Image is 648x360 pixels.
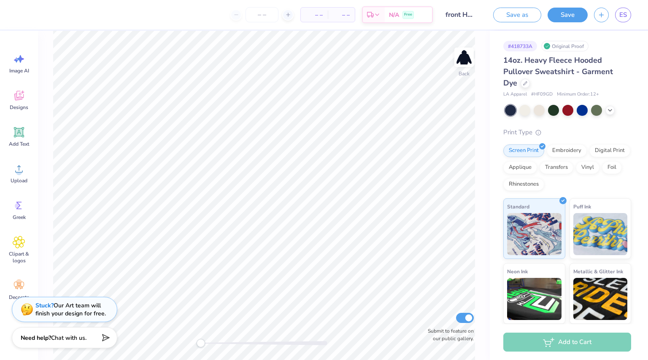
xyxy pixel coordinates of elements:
[619,10,627,20] span: ES
[503,41,537,51] div: # 418733A
[548,8,588,22] button: Save
[11,177,27,184] span: Upload
[10,104,28,111] span: Designs
[404,12,412,18] span: Free
[503,55,613,88] span: 14oz. Heavy Fleece Hooded Pullover Sweatshirt - Garment Dye
[573,213,628,255] img: Puff Ink
[333,11,350,19] span: – –
[576,161,599,174] div: Vinyl
[439,6,481,23] input: Untitled Design
[503,178,544,191] div: Rhinestones
[602,161,622,174] div: Foil
[531,91,553,98] span: # HF09GD
[507,267,528,276] span: Neon Ink
[557,91,599,98] span: Minimum Order: 12 +
[507,213,562,255] img: Standard
[573,267,623,276] span: Metallic & Glitter Ink
[246,7,278,22] input: – –
[493,8,541,22] button: Save as
[573,202,591,211] span: Puff Ink
[507,202,529,211] span: Standard
[503,91,527,98] span: LA Apparel
[306,11,323,19] span: – –
[456,49,472,66] img: Back
[503,128,631,137] div: Print Type
[21,334,51,342] strong: Need help?
[5,251,33,264] span: Clipart & logos
[503,161,537,174] div: Applique
[459,70,470,77] div: Back
[615,8,631,22] a: ES
[507,278,562,320] img: Neon Ink
[589,144,630,157] div: Digital Print
[389,11,399,19] span: N/A
[541,41,589,51] div: Original Proof
[9,67,29,74] span: Image AI
[547,144,587,157] div: Embroidery
[13,214,26,221] span: Greek
[540,161,573,174] div: Transfers
[423,327,474,342] label: Submit to feature on our public gallery.
[35,301,106,317] div: Our Art team will finish your design for free.
[197,339,205,347] div: Accessibility label
[51,334,86,342] span: Chat with us.
[9,141,29,147] span: Add Text
[9,294,29,301] span: Decorate
[35,301,54,309] strong: Stuck?
[573,278,628,320] img: Metallic & Glitter Ink
[503,144,544,157] div: Screen Print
